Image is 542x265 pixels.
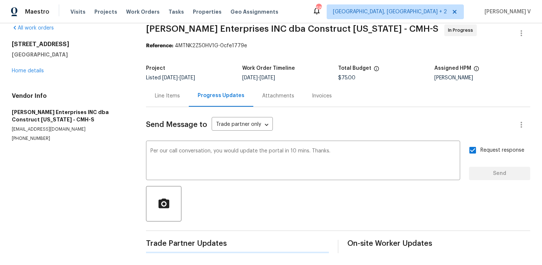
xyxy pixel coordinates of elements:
span: [PERSON_NAME] V [482,8,531,16]
h4: Vendor Info [12,92,128,100]
h2: [STREET_ADDRESS] [12,41,128,48]
span: The total cost of line items that have been proposed by Opendoor. This sum includes line items th... [374,66,379,75]
span: $75.00 [338,75,355,80]
div: 4MTNK2Z50HV1G-0cfe1779e [146,42,530,49]
div: Attachments [262,92,294,100]
h5: Total Budget [338,66,371,71]
a: All work orders [12,25,54,31]
p: [EMAIL_ADDRESS][DOMAIN_NAME] [12,126,128,132]
span: [DATE] [162,75,178,80]
span: [DATE] [242,75,258,80]
span: On-site Worker Updates [347,240,530,247]
span: Request response [480,147,524,154]
span: Trade Partner Updates [146,240,329,247]
span: [DATE] [260,75,275,80]
span: [GEOGRAPHIC_DATA], [GEOGRAPHIC_DATA] + 2 [333,8,447,16]
span: Properties [193,8,222,16]
div: [PERSON_NAME] [434,75,531,80]
h5: [GEOGRAPHIC_DATA] [12,51,128,58]
p: [PHONE_NUMBER] [12,135,128,142]
div: Invoices [312,92,332,100]
span: Maestro [25,8,49,16]
div: 68 [316,4,321,12]
span: In Progress [448,27,476,34]
span: Tasks [168,9,184,14]
span: Visits [70,8,86,16]
span: The hpm assigned to this work order. [473,66,479,75]
h5: Project [146,66,165,71]
h5: Work Order Timeline [242,66,295,71]
span: Work Orders [126,8,160,16]
b: Reference: [146,43,173,48]
div: Progress Updates [198,92,244,99]
span: [DATE] [180,75,195,80]
span: Send Message to [146,121,207,128]
a: Home details [12,68,44,73]
div: Line Items [155,92,180,100]
span: Geo Assignments [230,8,278,16]
span: Projects [94,8,117,16]
h5: Assigned HPM [434,66,471,71]
span: - [242,75,275,80]
span: Listed [146,75,195,80]
h5: [PERSON_NAME] Enterprises INC dba Construct [US_STATE] - CMH-S [12,109,128,123]
div: Trade partner only [212,119,273,131]
span: [PERSON_NAME] Enterprises INC dba Construct [US_STATE] - CMH-S [146,24,438,33]
span: - [162,75,195,80]
textarea: Per our call conversation, you would update the portal in 10 mins. Thanks. [150,148,456,174]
